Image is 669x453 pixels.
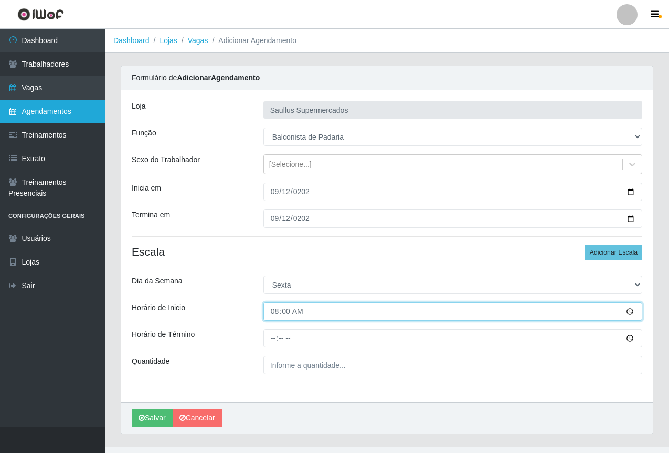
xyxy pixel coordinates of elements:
input: 00:00 [263,302,642,321]
a: Dashboard [113,36,150,45]
nav: breadcrumb [105,29,669,53]
label: Termina em [132,209,170,220]
button: Adicionar Escala [585,245,642,260]
a: Cancelar [173,409,222,427]
label: Horário de Inicio [132,302,185,313]
img: CoreUI Logo [17,8,64,21]
input: 00:00 [263,329,642,347]
input: Informe a quantidade... [263,356,642,374]
label: Quantidade [132,356,169,367]
label: Inicia em [132,183,161,194]
label: Loja [132,101,145,112]
strong: Adicionar Agendamento [177,73,260,82]
div: [Selecione...] [269,159,312,170]
button: Salvar [132,409,173,427]
div: Formulário de [121,66,653,90]
li: Adicionar Agendamento [208,35,296,46]
label: Sexo do Trabalhador [132,154,200,165]
a: Vagas [188,36,208,45]
h4: Escala [132,245,642,258]
input: 00/00/0000 [263,209,642,228]
input: 00/00/0000 [263,183,642,201]
label: Função [132,128,156,139]
label: Dia da Semana [132,276,183,287]
label: Horário de Término [132,329,195,340]
a: Lojas [160,36,177,45]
